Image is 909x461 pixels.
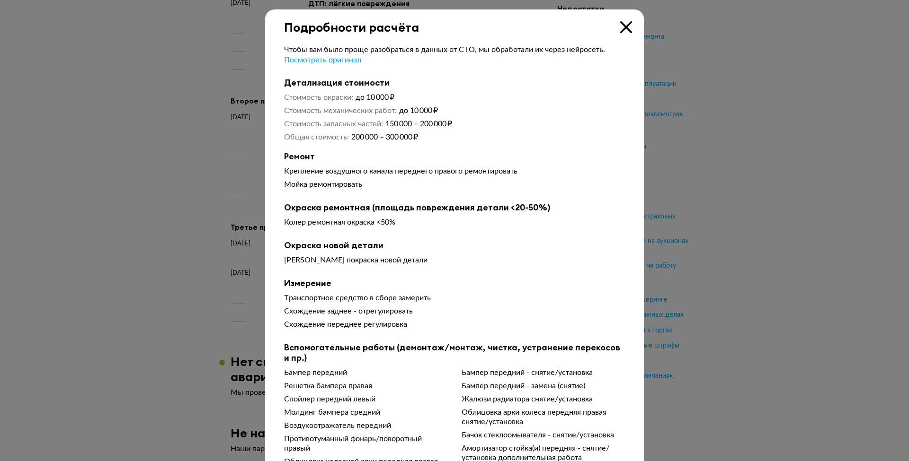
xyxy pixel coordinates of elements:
b: Измерение [284,278,625,288]
div: Крепление воздушного канала переднего правого ремонтировать [284,166,625,176]
b: Ремонт [284,151,625,162]
dt: Стоимость запасных частей [284,119,383,129]
div: Транспортное средство в сборе замерить [284,293,625,303]
div: Бачок стеклоомывателя - снятие/установка [462,430,625,440]
b: Окраска ремонтная (площадь повреждения детали <20-50%) [284,202,625,213]
div: Противотуманный фонарь/поворотный правый [284,434,447,453]
div: Решетка бампера правая [284,381,447,391]
div: Бампер передний - снятие/установка [462,368,625,377]
dt: Стоимость окраски [284,93,353,102]
div: Схождение заднее - отрегулировать [284,306,625,316]
b: Окраска новой детали [284,240,625,251]
div: [PERSON_NAME] покраска новой детали [284,255,625,265]
span: Чтобы вам было проще разобраться в данных от СТО, мы обработали их через нейросеть. [284,46,605,53]
div: Колер ремонтная окраска <50% [284,217,625,227]
div: Бампер передний - замена (снятие) [462,381,625,391]
b: Вспомогательные работы (демонтаж/монтаж, чистка, устранение перекосов и пр.) [284,342,625,363]
div: Схождение переднее регулировка [284,320,625,329]
div: Воздухоотражатель передний [284,421,447,430]
span: 150 000 – 200 000 ₽ [385,120,452,128]
div: Подробности расчёта [265,9,644,35]
span: до 10 000 ₽ [399,107,438,114]
div: Мойка ремонтировать [284,180,625,189]
span: Посмотреть оригинал [284,56,361,64]
div: Облицовка арки колеса передняя правая снятие/установка [462,408,625,426]
dt: Общая стоимость [284,132,349,142]
div: Молдинг бампера средний [284,408,447,417]
div: Жалюзи радиатора снятие/установка [462,394,625,404]
div: Бампер передний [284,368,447,377]
span: до 10 000 ₽ [356,94,394,101]
dt: Стоимость механических работ [284,106,397,115]
b: Детализация стоимости [284,78,625,88]
div: Спойлер передний левый [284,394,447,404]
span: 200 000 – 300 000 ₽ [351,133,418,141]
